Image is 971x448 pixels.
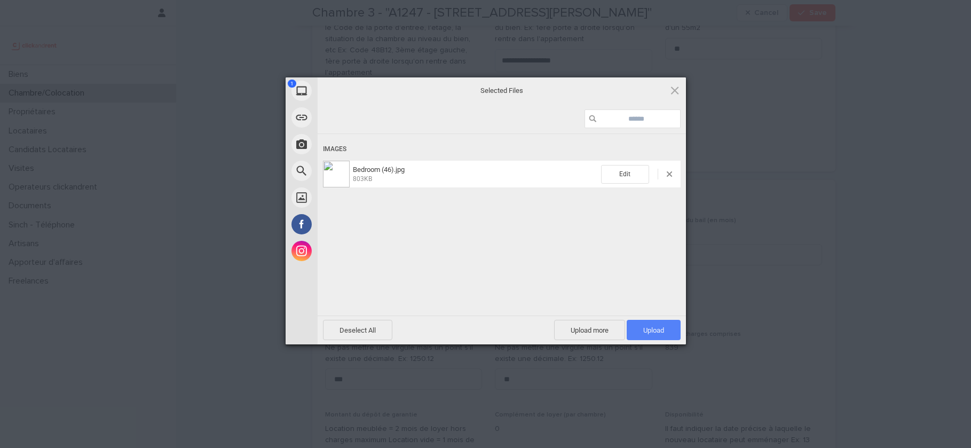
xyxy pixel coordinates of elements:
[353,166,405,174] span: Bedroom (46).jpg
[601,165,649,184] span: Edit
[554,320,625,340] span: Upload more
[323,320,392,340] span: Deselect All
[323,139,681,159] div: Images
[286,77,414,104] div: My Device
[286,158,414,184] div: Web Search
[286,184,414,211] div: Unsplash
[627,320,681,340] span: Upload
[323,161,350,187] img: d0087139-c05b-4bfe-864b-3d246711be03
[286,131,414,158] div: Take Photo
[395,85,609,95] span: Selected Files
[286,238,414,264] div: Instagram
[643,326,664,334] span: Upload
[350,166,601,183] span: Bedroom (46).jpg
[286,104,414,131] div: Link (URL)
[353,175,372,183] span: 803KB
[288,80,296,88] span: 1
[669,84,681,96] span: Click here or hit ESC to close picker
[286,211,414,238] div: Facebook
